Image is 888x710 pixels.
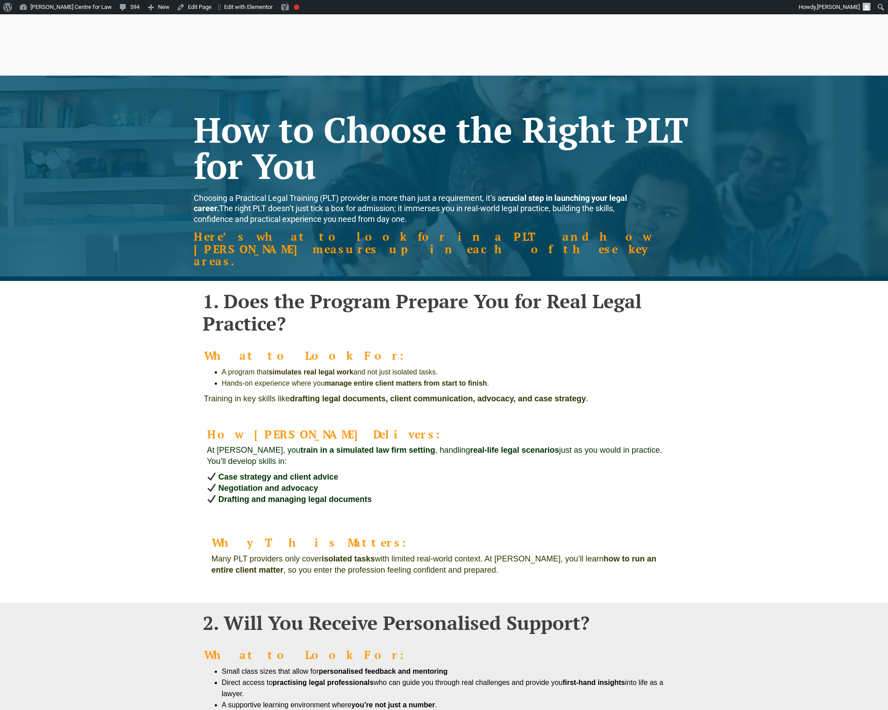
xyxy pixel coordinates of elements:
[204,348,418,363] b: What to Look For:
[212,554,322,563] span: Many PLT providers only cover
[487,379,489,387] span: .
[222,667,319,675] span: Small class sizes that allow for
[203,612,686,634] h2: 2. Will You Receive Personalised Support?
[212,554,657,574] b: how to run an entire client matter
[435,446,470,455] span: , handling
[194,193,627,224] span: The right PLT doesn’t just tick a box for admission; it immerses you in real-world legal practice...
[325,379,487,387] b: manage entire client matters from start to finish
[351,701,435,709] b: you’re not just a number
[222,368,269,376] span: A program that
[218,495,372,504] b: Drafting and managing legal documents
[301,446,435,455] b: train in a simulated law firm setting
[204,394,588,403] span: Training in key skills like .
[212,535,420,550] b: Why This Matters:
[222,679,663,697] span: into life as a lawyer.
[470,446,559,455] b: real-life legal scenarios
[208,472,216,480] img: ✔
[207,446,301,455] span: At [PERSON_NAME], you
[353,368,438,376] span: and not just isolated tasks.
[207,427,454,442] span: How [PERSON_NAME] Delivers:
[194,111,695,184] h1: How to Choose the Right PLT for You
[817,4,860,10] span: [PERSON_NAME]
[218,472,338,481] b: Case strategy and client advice
[322,554,375,563] b: isolated tasks
[208,484,216,492] img: ✔
[204,647,418,662] b: What to Look For:
[194,229,651,268] strong: Here’s what to look for in a PLT and how [PERSON_NAME] measures up in each of these key areas.
[222,379,325,387] span: Hands-on experience where you
[218,484,318,493] b: Negotiation and advocacy
[208,495,216,503] img: ✔
[272,679,374,686] b: practising legal professionals
[375,554,603,563] span: with limited real-world context. At [PERSON_NAME], you’ll learn
[194,193,502,203] span: Choosing a Practical Legal Training (PLT) provider is more than just a requirement, it’s a
[284,565,498,574] span: , so you enter the profession feeling confident and prepared.
[374,679,563,686] span: who can guide you through real challenges and provide you
[290,394,586,403] b: drafting legal documents, client communication, advocacy, and case strategy
[268,368,353,376] b: simulates real legal work
[224,4,272,10] span: Edit with Elementor
[203,290,686,335] h2: 1. Does the Program Prepare You for Real Legal Practice?
[319,667,447,675] b: personalised feedback and mentoring
[194,193,627,213] b: crucial step in launching your legal career.
[222,679,273,686] span: Direct access to
[207,446,662,466] span: just as you would in practice. You’ll develop skills in:
[563,679,625,686] b: first-hand insights
[294,4,299,10] div: Focus keyphrase not set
